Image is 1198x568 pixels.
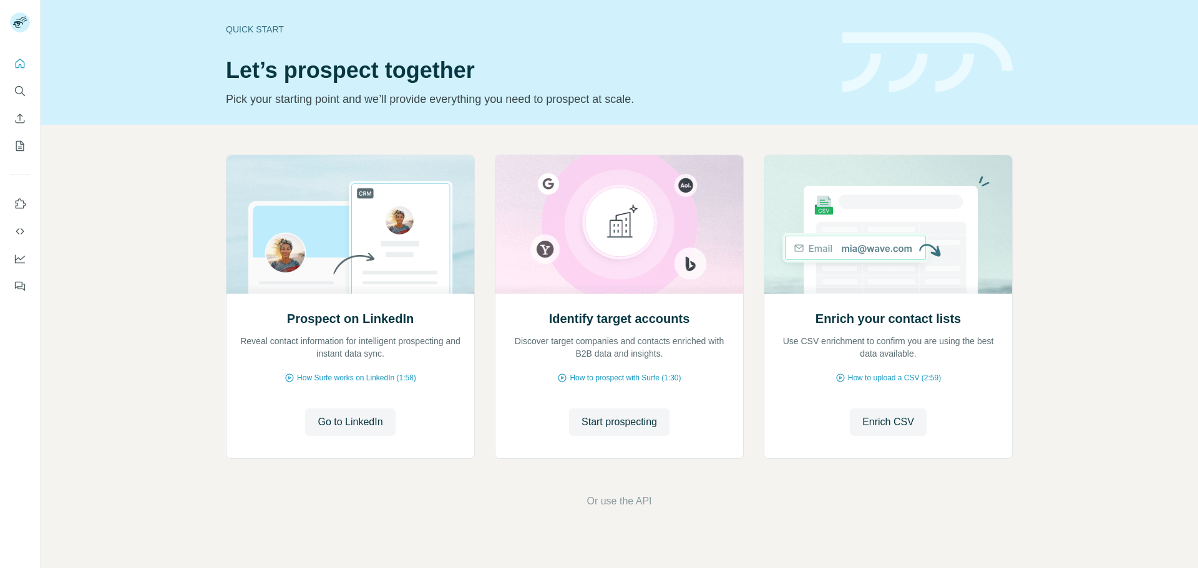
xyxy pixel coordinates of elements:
span: Enrich CSV [862,415,914,430]
span: How Surfe works on LinkedIn (1:58) [297,372,416,383]
button: Quick start [10,52,30,75]
button: Go to LinkedIn [305,408,395,436]
p: Use CSV enrichment to confirm you are using the best data available. [777,335,1000,360]
img: Enrich your contact lists [764,155,1013,294]
p: Discover target companies and contacts enriched with B2B data and insights. [508,335,731,360]
span: How to prospect with Surfe (1:30) [570,372,681,383]
button: Use Surfe on LinkedIn [10,193,30,215]
h2: Identify target accounts [549,310,690,327]
h2: Prospect on LinkedIn [287,310,414,327]
img: Prospect on LinkedIn [226,155,475,294]
button: Feedback [10,275,30,297]
button: My lists [10,135,30,157]
button: Start prospecting [569,408,670,436]
button: Use Surfe API [10,220,30,243]
img: banner [842,32,1013,93]
p: Pick your starting point and we’ll provide everything you need to prospect at scale. [226,90,827,108]
img: Identify target accounts [495,155,744,294]
span: Start prospecting [582,415,657,430]
button: Dashboard [10,248,30,270]
button: Search [10,80,30,102]
p: Reveal contact information for intelligent prospecting and instant data sync. [239,335,462,360]
div: Quick start [226,23,827,36]
button: Enrich CSV [10,107,30,130]
span: How to upload a CSV (2:59) [848,372,941,383]
button: Or use the API [587,494,651,509]
h1: Let’s prospect together [226,58,827,83]
h2: Enrich your contact lists [816,310,961,327]
span: Go to LinkedIn [318,415,382,430]
button: Enrich CSV [850,408,927,436]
